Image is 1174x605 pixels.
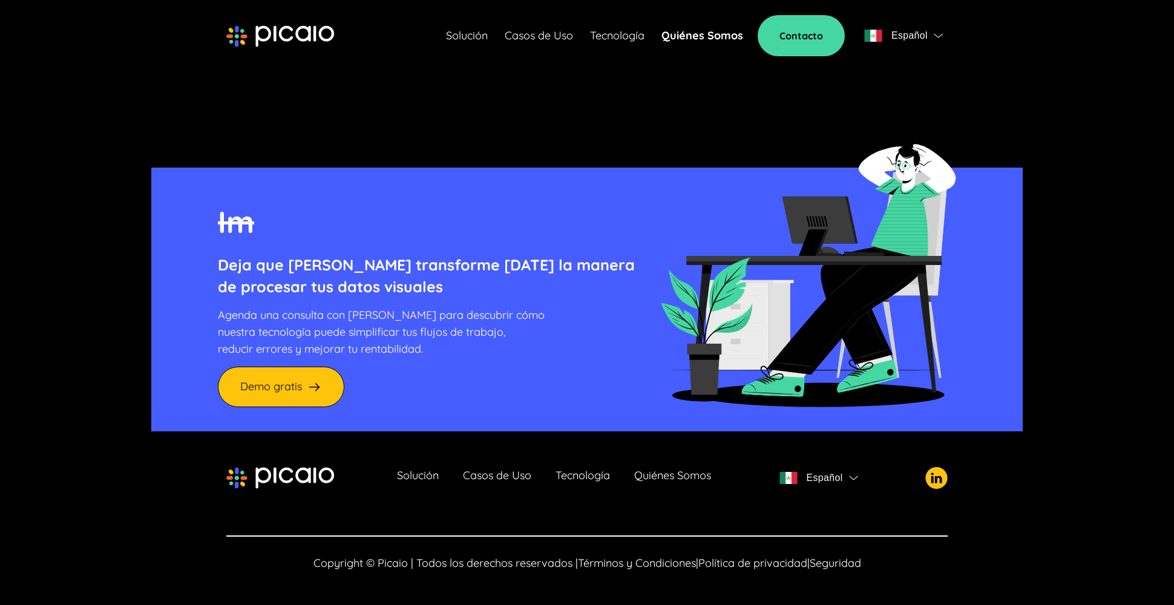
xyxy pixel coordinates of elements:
a: Demo gratis [218,367,344,407]
p: Deja que [PERSON_NAME] transforme [DATE] la manera de procesar tus datos visuales [218,254,635,298]
img: flag [779,472,798,484]
img: arrow-right [307,379,322,394]
a: Contacto [758,15,845,56]
img: flag [934,33,943,38]
a: Casos de Uso [463,469,531,486]
img: flag [864,30,882,42]
a: Quiénes Somos [661,27,743,44]
p: Agenda una consulta con [PERSON_NAME] para descubrir cómo nuestra tecnología puede simplificar tu... [218,307,635,358]
a: Política de privacidad [698,556,807,570]
img: picaio-socal-logo [925,467,948,489]
button: flagEspañolflag [859,24,948,48]
a: Seguridad [810,556,861,570]
a: Casos de Uso [505,27,573,44]
img: flag [849,476,858,480]
del: Im [218,203,254,241]
a: Tecnología [556,469,610,486]
button: flagEspañolflag [775,466,863,490]
a: Quiénes Somos [634,469,711,486]
a: Términos y Condiciones [578,556,696,570]
a: Tecnología [590,27,644,44]
span: | [696,556,698,570]
img: cta-desktop-img [660,126,956,407]
span: Español [807,469,843,486]
img: picaio-logo [226,467,334,489]
a: Solución [397,469,439,486]
img: picaio-logo [226,25,334,47]
a: Solución [446,27,488,44]
span: Copyright © Picaio | Todos los derechos reservados | [313,556,578,570]
span: | [807,556,810,570]
span: Español [891,27,928,44]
